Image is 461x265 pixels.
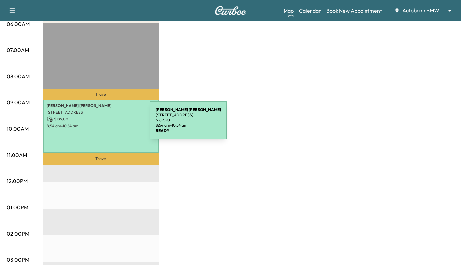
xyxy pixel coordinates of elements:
p: [PERSON_NAME] [PERSON_NAME] [47,103,155,108]
p: 06:00AM [7,20,30,28]
b: READY [156,128,169,133]
div: Beta [287,13,294,18]
p: 8:54 am - 10:54 am [47,123,155,129]
p: 01:00PM [7,203,28,211]
img: Curbee Logo [215,6,246,15]
a: Calendar [299,7,321,14]
p: 07:00AM [7,46,29,54]
p: [STREET_ADDRESS] [156,112,221,118]
p: $ 189.00 [47,116,155,122]
p: Travel [43,153,159,165]
p: 10:00AM [7,125,29,133]
p: 11:00AM [7,151,27,159]
p: [STREET_ADDRESS] [47,110,155,115]
p: 8:54 am - 10:54 am [156,123,221,128]
p: $ 189.00 [156,118,221,123]
p: 12:00PM [7,177,28,185]
p: 02:00PM [7,230,29,238]
p: Travel [43,89,159,99]
span: Autobahn BMW [402,7,439,14]
p: 09:00AM [7,98,30,106]
b: [PERSON_NAME] [PERSON_NAME] [156,107,221,112]
p: 08:00AM [7,72,30,80]
p: 03:00PM [7,256,29,264]
a: MapBeta [284,7,294,14]
a: Book New Appointment [326,7,382,14]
